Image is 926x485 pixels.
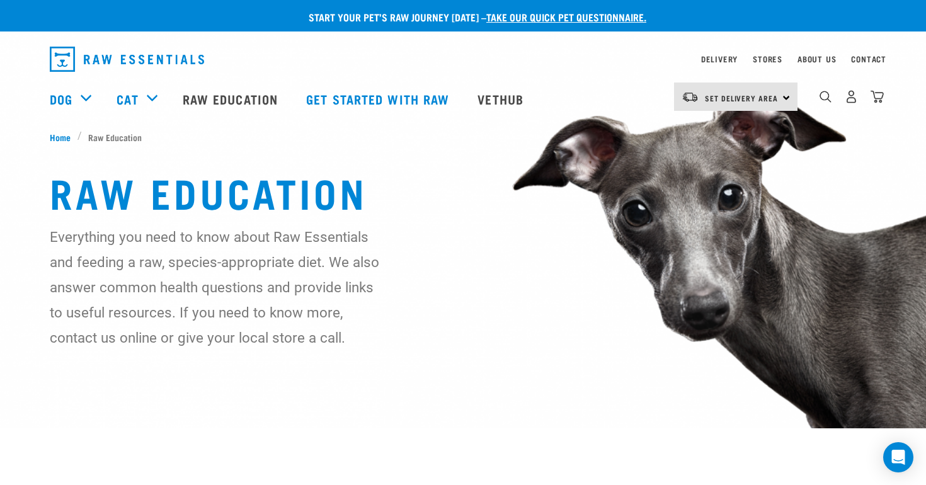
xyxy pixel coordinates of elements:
a: Get started with Raw [294,74,465,124]
span: Home [50,130,71,144]
img: Raw Essentials Logo [50,47,204,72]
a: Contact [851,57,886,61]
a: About Us [797,57,836,61]
a: Dog [50,89,72,108]
a: Home [50,130,77,144]
p: Everything you need to know about Raw Essentials and feeding a raw, species-appropriate diet. We ... [50,224,380,350]
nav: breadcrumbs [50,130,876,144]
div: Open Intercom Messenger [883,442,913,472]
img: user.png [845,90,858,103]
img: home-icon@2x.png [871,90,884,103]
img: van-moving.png [682,91,699,103]
img: home-icon-1@2x.png [820,91,832,103]
a: Raw Education [170,74,294,124]
a: take our quick pet questionnaire. [486,14,646,20]
span: Set Delivery Area [705,96,778,100]
h1: Raw Education [50,169,876,214]
a: Vethub [465,74,539,124]
nav: dropdown navigation [40,42,886,77]
a: Stores [753,57,782,61]
a: Cat [117,89,138,108]
a: Delivery [701,57,738,61]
